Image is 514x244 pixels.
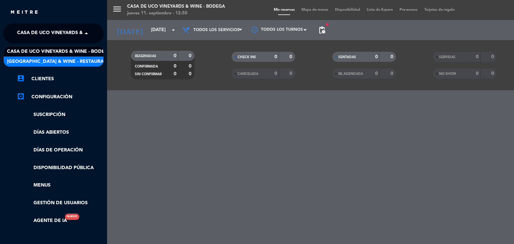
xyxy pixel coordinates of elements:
[17,164,104,172] a: Disponibilidad pública
[17,75,104,83] a: account_boxClientes
[318,26,326,34] span: pending_actions
[10,10,38,15] img: MEITRE
[7,58,113,66] span: [GEOGRAPHIC_DATA] & Wine - Restaurante
[17,199,104,207] a: Gestión de usuarios
[17,129,104,136] a: Días abiertos
[325,22,329,26] span: fiber_manual_record
[17,111,104,119] a: Suscripción
[17,93,104,101] a: Configuración
[7,48,112,55] span: Casa de Uco Vineyards & Wine - Bodega
[17,217,67,225] a: Agente de IANuevo
[17,74,25,82] i: account_box
[17,146,104,154] a: Días de Operación
[17,26,122,40] span: Casa de Uco Vineyards & Wine - Bodega
[17,92,25,100] i: settings_applications
[17,181,104,189] a: Menus
[65,214,79,220] div: Nuevo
